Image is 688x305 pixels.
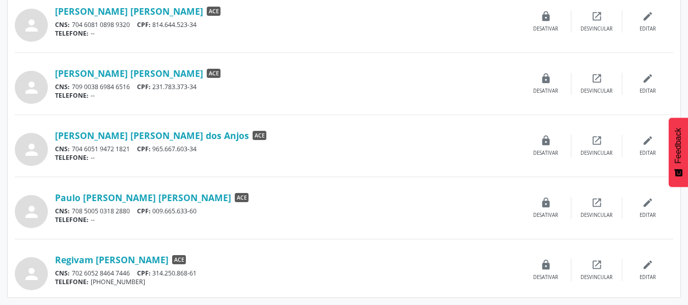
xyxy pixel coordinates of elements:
[55,20,520,29] div: 704 6081 0898 9320 814.644.523-34
[55,20,70,29] span: CNS:
[581,25,613,33] div: Desvincular
[55,278,520,286] div: [PHONE_NUMBER]
[642,259,653,270] i: edit
[55,145,70,153] span: CNS:
[669,118,688,187] button: Feedback - Mostrar pesquisa
[22,141,41,159] i: person
[540,259,552,270] i: lock
[540,73,552,84] i: lock
[253,131,266,140] span: ACE
[55,145,520,153] div: 704 6051 9472 1821 965.667.603-34
[533,274,558,281] div: Desativar
[235,193,249,202] span: ACE
[137,82,151,91] span: CPF:
[581,88,613,95] div: Desvincular
[674,128,683,163] span: Feedback
[591,259,602,270] i: open_in_new
[55,192,231,203] a: Paulo [PERSON_NAME] [PERSON_NAME]
[55,91,89,100] span: TELEFONE:
[642,73,653,84] i: edit
[640,88,656,95] div: Editar
[207,69,221,78] span: ACE
[581,150,613,157] div: Desvincular
[137,207,151,215] span: CPF:
[55,82,70,91] span: CNS:
[22,16,41,35] i: person
[640,274,656,281] div: Editar
[55,269,520,278] div: 702 6052 8464 7446 314.250.868-61
[55,207,70,215] span: CNS:
[540,135,552,146] i: lock
[591,135,602,146] i: open_in_new
[22,203,41,221] i: person
[55,130,249,141] a: [PERSON_NAME] [PERSON_NAME] dos Anjos
[533,150,558,157] div: Desativar
[640,25,656,33] div: Editar
[55,215,520,224] div: --
[642,135,653,146] i: edit
[55,269,70,278] span: CNS:
[55,82,520,91] div: 709 0038 6984 6516 231.783.373-34
[581,212,613,219] div: Desvincular
[640,150,656,157] div: Editar
[55,91,520,100] div: --
[55,215,89,224] span: TELEFONE:
[22,78,41,97] i: person
[55,6,203,17] a: [PERSON_NAME] [PERSON_NAME]
[533,88,558,95] div: Desativar
[581,274,613,281] div: Desvincular
[137,20,151,29] span: CPF:
[591,197,602,208] i: open_in_new
[55,68,203,79] a: [PERSON_NAME] [PERSON_NAME]
[591,73,602,84] i: open_in_new
[55,207,520,215] div: 708 5005 0318 2880 009.665.633-60
[55,29,89,38] span: TELEFONE:
[640,212,656,219] div: Editar
[642,197,653,208] i: edit
[55,29,520,38] div: --
[137,269,151,278] span: CPF:
[55,153,520,162] div: --
[540,11,552,22] i: lock
[533,25,558,33] div: Desativar
[172,255,186,264] span: ACE
[207,7,221,16] span: ACE
[55,153,89,162] span: TELEFONE:
[642,11,653,22] i: edit
[137,145,151,153] span: CPF:
[533,212,558,219] div: Desativar
[55,254,169,265] a: Regivam [PERSON_NAME]
[22,265,41,283] i: person
[55,278,89,286] span: TELEFONE:
[540,197,552,208] i: lock
[591,11,602,22] i: open_in_new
